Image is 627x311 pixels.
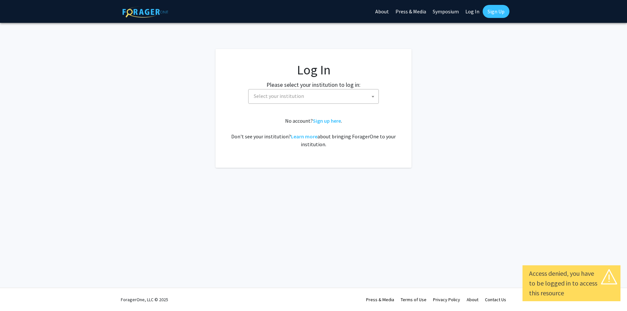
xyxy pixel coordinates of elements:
[529,269,614,298] div: Access denied, you have to be logged in to access this resource
[366,297,394,303] a: Press & Media
[433,297,460,303] a: Privacy Policy
[483,5,509,18] a: Sign Up
[401,297,426,303] a: Terms of Use
[254,93,304,99] span: Select your institution
[291,133,317,140] a: Learn more about bringing ForagerOne to your institution
[122,6,168,18] img: ForagerOne Logo
[121,288,168,311] div: ForagerOne, LLC © 2025
[229,62,398,78] h1: Log In
[248,89,379,104] span: Select your institution
[467,297,478,303] a: About
[229,117,398,148] div: No account? . Don't see your institution? about bringing ForagerOne to your institution.
[313,117,341,124] a: Sign up here
[485,297,506,303] a: Contact Us
[266,80,361,89] label: Please select your institution to log in:
[251,89,378,103] span: Select your institution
